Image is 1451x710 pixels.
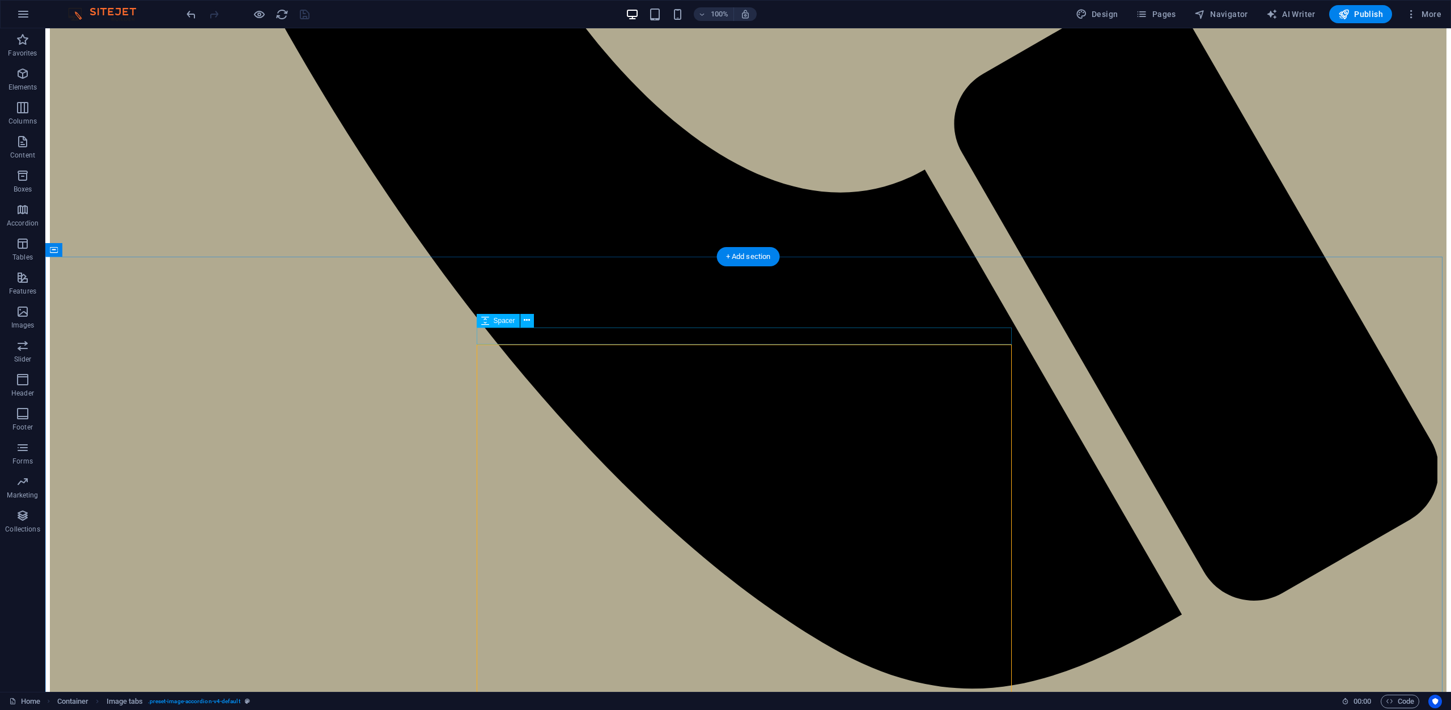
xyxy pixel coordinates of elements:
span: 00 00 [1354,695,1371,708]
button: More [1401,5,1446,23]
span: Pages [1136,8,1176,20]
h6: Session time [1342,695,1372,708]
button: Design [1071,5,1123,23]
p: Elements [9,83,37,92]
button: Navigator [1190,5,1253,23]
div: + Add section [717,247,780,266]
p: Forms [12,457,33,466]
nav: breadcrumb [57,695,250,708]
i: This element is a customizable preset [245,698,250,704]
p: Accordion [7,219,39,228]
span: Click to select. Double-click to edit [107,695,143,708]
p: Collections [5,525,40,534]
button: reload [275,7,288,21]
span: More [1406,8,1441,20]
i: Undo: Edit gallery images (Ctrl+Z) [185,8,198,21]
p: Boxes [14,185,32,194]
span: : [1361,697,1363,705]
span: . preset-image-accordion-v4-default [148,695,240,708]
a: Click to cancel selection. Double-click to open Pages [9,695,40,708]
p: Favorites [8,49,37,58]
button: Pages [1131,5,1180,23]
button: Usercentrics [1428,695,1442,708]
p: Columns [9,117,37,126]
span: Code [1386,695,1414,708]
img: Editor Logo [65,7,150,21]
span: Publish [1338,8,1383,20]
p: Slider [14,355,32,364]
span: Spacer [494,317,515,324]
div: Design (Ctrl+Alt+Y) [1071,5,1123,23]
p: Features [9,287,36,296]
p: Header [11,389,34,398]
p: Tables [12,253,33,262]
p: Footer [12,423,33,432]
span: Design [1076,8,1118,20]
h6: 100% [711,7,729,21]
button: AI Writer [1262,5,1320,23]
span: Click to select. Double-click to edit [57,695,89,708]
button: Code [1381,695,1419,708]
p: Content [10,151,35,160]
button: 100% [694,7,734,21]
span: Navigator [1194,8,1248,20]
span: AI Writer [1266,8,1316,20]
i: On resize automatically adjust zoom level to fit chosen device. [740,9,750,19]
p: Marketing [7,491,38,500]
p: Images [11,321,35,330]
button: Publish [1329,5,1392,23]
button: undo [184,7,198,21]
